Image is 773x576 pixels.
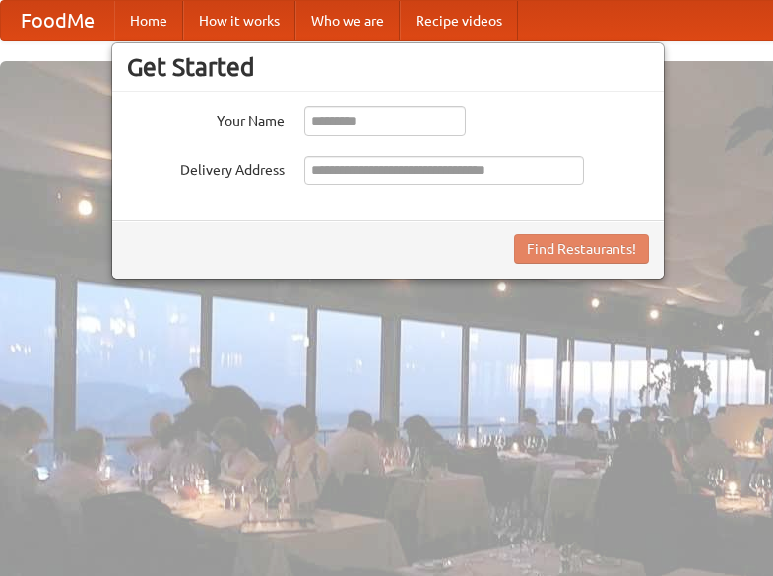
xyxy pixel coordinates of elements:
[400,1,518,40] a: Recipe videos
[127,106,285,131] label: Your Name
[514,234,649,264] button: Find Restaurants!
[1,1,114,40] a: FoodMe
[183,1,295,40] a: How it works
[127,156,285,180] label: Delivery Address
[127,52,649,82] h3: Get Started
[114,1,183,40] a: Home
[295,1,400,40] a: Who we are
